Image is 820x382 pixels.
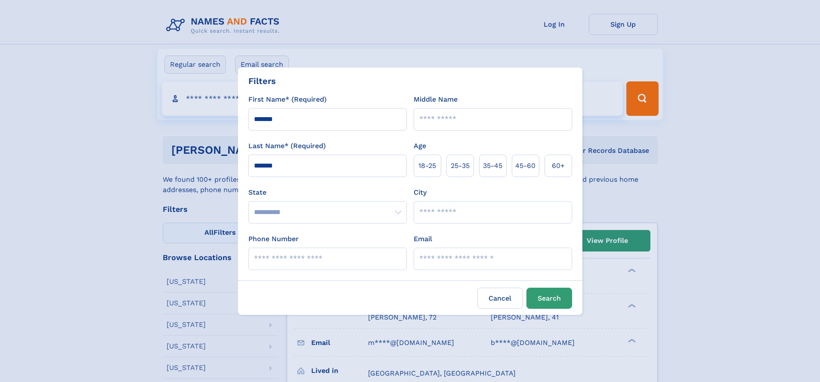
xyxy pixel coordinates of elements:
[248,187,407,198] label: State
[552,161,565,171] span: 60+
[483,161,502,171] span: 35‑45
[248,94,327,105] label: First Name* (Required)
[477,288,523,309] label: Cancel
[414,234,432,244] label: Email
[451,161,470,171] span: 25‑35
[526,288,572,309] button: Search
[414,141,426,151] label: Age
[414,94,458,105] label: Middle Name
[515,161,535,171] span: 45‑60
[414,187,427,198] label: City
[248,75,276,87] div: Filters
[248,234,299,244] label: Phone Number
[418,161,436,171] span: 18‑25
[248,141,326,151] label: Last Name* (Required)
